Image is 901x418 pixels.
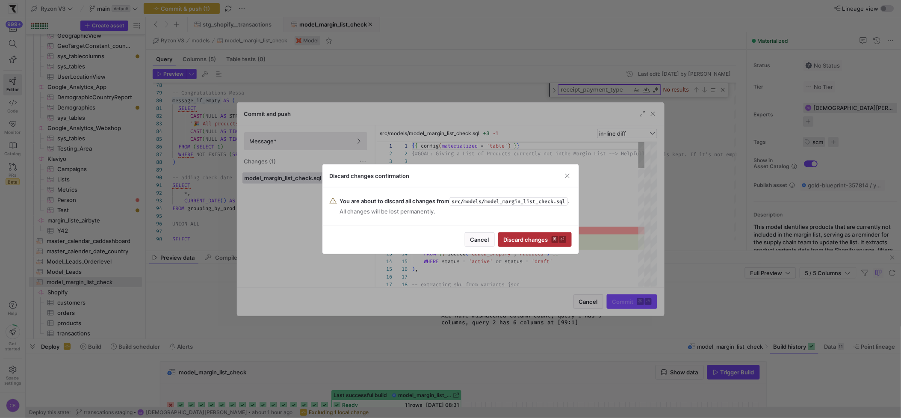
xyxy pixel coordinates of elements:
span: Cancel [470,236,489,243]
span: Discard changes [504,236,566,243]
span: You are about to discard all changes from . [340,198,570,205]
button: Discard changes⌘⏎ [498,232,572,247]
kbd: ⌘ [552,236,558,243]
span: src/models/model_margin_list_check.sql [450,197,568,206]
h3: Discard changes confirmation [330,172,410,179]
button: Cancel [465,232,495,247]
kbd: ⏎ [559,236,566,243]
span: All changes will be lost permanently. [340,208,570,215]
